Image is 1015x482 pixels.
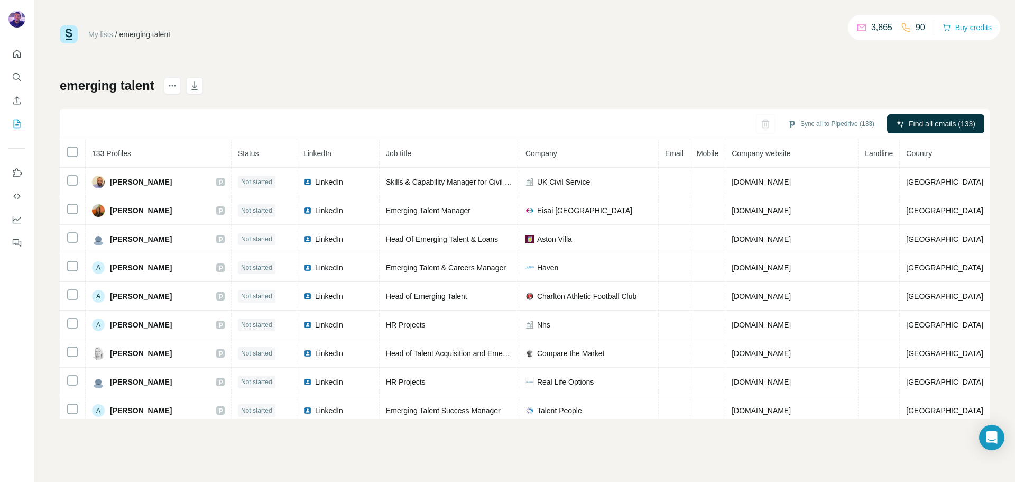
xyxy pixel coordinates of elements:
[537,291,636,302] span: Charlton Athletic Football Club
[303,206,312,215] img: LinkedIn logo
[906,149,932,158] span: Country
[537,177,590,187] span: UK Civil Service
[110,234,172,244] span: [PERSON_NAME]
[92,290,105,303] div: A
[110,262,172,273] span: [PERSON_NAME]
[386,378,426,386] span: HR Projects
[115,29,117,40] li: /
[92,204,105,217] img: Avatar
[865,149,893,158] span: Landline
[303,349,312,358] img: LinkedIn logo
[906,349,983,358] span: [GEOGRAPHIC_DATA]
[8,11,25,28] img: Avatar
[537,377,594,387] span: Real Life Options
[525,235,534,243] img: company-logo
[732,378,791,386] span: [DOMAIN_NAME]
[303,292,312,301] img: LinkedIn logo
[8,68,25,87] button: Search
[906,292,983,301] span: [GEOGRAPHIC_DATA]
[303,406,312,415] img: LinkedIn logo
[92,176,105,188] img: Avatar
[887,114,984,133] button: Find all emails (133)
[303,178,312,186] img: LinkedIn logo
[303,378,312,386] img: LinkedIn logo
[8,91,25,110] button: Enrich CSV
[92,376,105,388] img: Avatar
[8,210,25,229] button: Dashboard
[906,263,983,272] span: [GEOGRAPHIC_DATA]
[92,319,105,331] div: A
[697,149,718,158] span: Mobile
[315,348,343,359] span: LinkedIn
[315,377,343,387] span: LinkedIn
[780,116,882,132] button: Sync all to Pipedrive (133)
[906,178,983,186] span: [GEOGRAPHIC_DATA]
[732,235,791,243] span: [DOMAIN_NAME]
[732,406,791,415] span: [DOMAIN_NAME]
[906,321,983,329] span: [GEOGRAPHIC_DATA]
[537,348,605,359] span: Compare the Market
[525,266,534,269] img: company-logo
[732,292,791,301] span: [DOMAIN_NAME]
[303,321,312,329] img: LinkedIn logo
[60,77,154,94] h1: emerging talent
[315,177,343,187] span: LinkedIn
[525,149,557,158] span: Company
[386,292,467,301] span: Head of Emerging Talent
[386,149,411,158] span: Job title
[525,292,534,301] img: company-logo
[110,291,172,302] span: [PERSON_NAME]
[537,234,572,244] span: Aston Villa
[732,149,790,158] span: Company website
[525,378,534,386] img: company-logo
[386,406,501,415] span: Emerging Talent Success Manager
[916,21,925,34] p: 90
[871,21,892,34] p: 3,865
[8,114,25,133] button: My lists
[732,349,791,358] span: [DOMAIN_NAME]
[110,405,172,416] span: [PERSON_NAME]
[909,119,975,129] span: Find all emails (133)
[315,405,343,416] span: LinkedIn
[537,405,582,416] span: Talent People
[303,149,331,158] span: LinkedIn
[164,77,181,94] button: actions
[732,263,791,272] span: [DOMAIN_NAME]
[315,320,343,330] span: LinkedIn
[92,149,131,158] span: 133 Profiles
[732,178,791,186] span: [DOMAIN_NAME]
[110,348,172,359] span: [PERSON_NAME]
[386,321,426,329] span: HR Projects
[92,233,105,245] img: Avatar
[386,235,498,243] span: Head Of Emerging Talent & Loans
[732,206,791,215] span: [DOMAIN_NAME]
[8,187,25,206] button: Use Surfe API
[315,205,343,216] span: LinkedIn
[906,206,983,215] span: [GEOGRAPHIC_DATA]
[315,262,343,273] span: LinkedIn
[92,261,105,274] div: A
[386,349,541,358] span: Head of Talent Acquisition and Emerging Talent
[92,404,105,417] div: A
[110,377,172,387] span: [PERSON_NAME]
[315,234,343,244] span: LinkedIn
[110,205,172,216] span: [PERSON_NAME]
[110,320,172,330] span: [PERSON_NAME]
[241,292,272,301] span: Not started
[8,44,25,63] button: Quick start
[979,425,1004,450] div: Open Intercom Messenger
[732,321,791,329] span: [DOMAIN_NAME]
[906,235,983,243] span: [GEOGRAPHIC_DATA]
[241,349,272,358] span: Not started
[386,263,506,272] span: Emerging Talent & Careers Manager
[8,163,25,183] button: Use Surfe on LinkedIn
[537,320,550,330] span: Nhs
[241,377,272,387] span: Not started
[303,263,312,272] img: LinkedIn logo
[906,378,983,386] span: [GEOGRAPHIC_DATA]
[386,206,470,215] span: Emerging Talent Manager
[525,406,534,415] img: company-logo
[906,406,983,415] span: [GEOGRAPHIC_DATA]
[241,234,272,244] span: Not started
[110,177,172,187] span: [PERSON_NAME]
